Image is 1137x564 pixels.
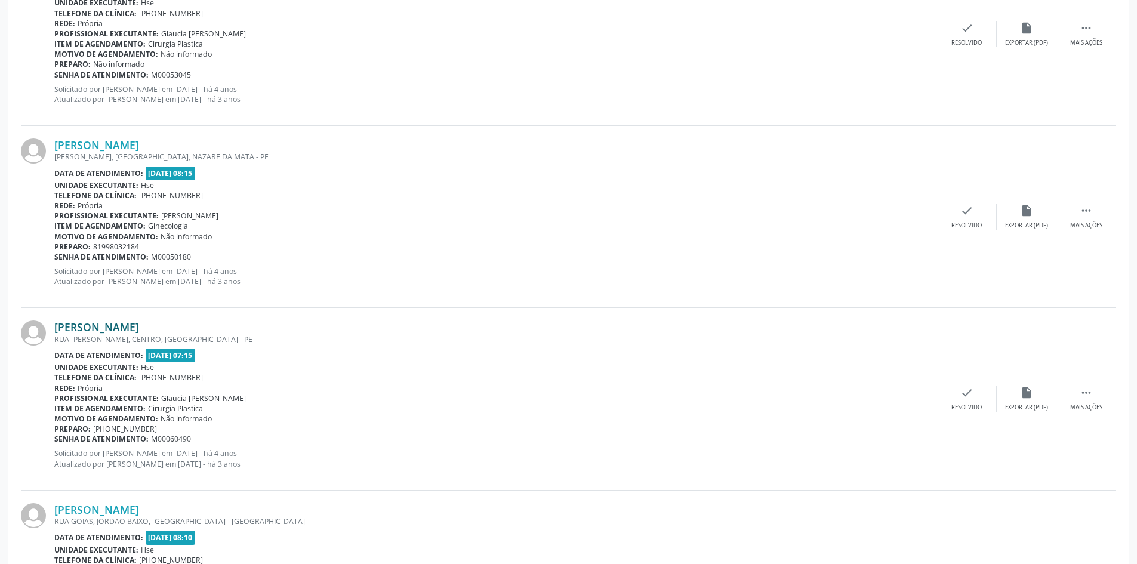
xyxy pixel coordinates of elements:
span: Ginecologia [148,221,188,231]
b: Telefone da clínica: [54,372,137,383]
a: [PERSON_NAME] [54,503,139,516]
span: [DATE] 07:15 [146,349,196,362]
b: Motivo de agendamento: [54,49,158,59]
span: [PHONE_NUMBER] [139,8,203,19]
p: Solicitado por [PERSON_NAME] em [DATE] - há 4 anos Atualizado por [PERSON_NAME] em [DATE] - há 3 ... [54,266,937,286]
span: [PHONE_NUMBER] [93,424,157,434]
b: Senha de atendimento: [54,70,149,80]
p: Solicitado por [PERSON_NAME] em [DATE] - há 4 anos Atualizado por [PERSON_NAME] em [DATE] - há 3 ... [54,84,937,104]
span: Não informado [161,414,212,424]
b: Item de agendamento: [54,403,146,414]
b: Preparo: [54,59,91,69]
span: Própria [78,19,103,29]
b: Preparo: [54,242,91,252]
b: Telefone da clínica: [54,190,137,201]
b: Unidade executante: [54,545,138,555]
span: Não informado [93,59,144,69]
b: Unidade executante: [54,180,138,190]
i: insert_drive_file [1020,386,1033,399]
span: M00060490 [151,434,191,444]
i: check [960,386,973,399]
a: [PERSON_NAME] [54,320,139,334]
b: Item de agendamento: [54,39,146,49]
i:  [1080,21,1093,35]
b: Data de atendimento: [54,532,143,543]
b: Profissional executante: [54,29,159,39]
b: Rede: [54,201,75,211]
span: Cirurgia Plastica [148,403,203,414]
span: Glaucia [PERSON_NAME] [161,29,246,39]
span: 81998032184 [93,242,139,252]
span: Não informado [161,49,212,59]
b: Telefone da clínica: [54,8,137,19]
i:  [1080,386,1093,399]
div: RUA [PERSON_NAME], CENTRO, [GEOGRAPHIC_DATA] - PE [54,334,937,344]
div: [PERSON_NAME], [GEOGRAPHIC_DATA], NAZARE DA MATA - PE [54,152,937,162]
b: Preparo: [54,424,91,434]
span: M00050180 [151,252,191,262]
b: Data de atendimento: [54,168,143,178]
span: Glaucia [PERSON_NAME] [161,393,246,403]
b: Senha de atendimento: [54,434,149,444]
b: Motivo de agendamento: [54,232,158,242]
p: Solicitado por [PERSON_NAME] em [DATE] - há 4 anos Atualizado por [PERSON_NAME] em [DATE] - há 3 ... [54,448,937,469]
a: [PERSON_NAME] [54,138,139,152]
span: [PERSON_NAME] [161,211,218,221]
span: Própria [78,383,103,393]
div: Exportar (PDF) [1005,403,1048,412]
i:  [1080,204,1093,217]
div: Mais ações [1070,39,1102,47]
b: Profissional executante: [54,393,159,403]
span: [PHONE_NUMBER] [139,372,203,383]
span: Cirurgia Plastica [148,39,203,49]
span: [DATE] 08:15 [146,167,196,180]
div: Mais ações [1070,403,1102,412]
b: Motivo de agendamento: [54,414,158,424]
b: Unidade executante: [54,362,138,372]
img: img [21,503,46,528]
span: Hse [141,362,154,372]
div: Resolvido [951,221,982,230]
span: Própria [78,201,103,211]
b: Profissional executante: [54,211,159,221]
div: Resolvido [951,403,982,412]
span: M00053045 [151,70,191,80]
div: Exportar (PDF) [1005,39,1048,47]
i: check [960,21,973,35]
div: Mais ações [1070,221,1102,230]
i: insert_drive_file [1020,21,1033,35]
div: Exportar (PDF) [1005,221,1048,230]
i: check [960,204,973,217]
span: Hse [141,180,154,190]
span: Não informado [161,232,212,242]
i: insert_drive_file [1020,204,1033,217]
b: Data de atendimento: [54,350,143,360]
span: Hse [141,545,154,555]
span: [PHONE_NUMBER] [139,190,203,201]
img: img [21,138,46,164]
div: Resolvido [951,39,982,47]
b: Rede: [54,19,75,29]
div: RUA GOIAS, JORDAO BAIXO, [GEOGRAPHIC_DATA] - [GEOGRAPHIC_DATA] [54,516,937,526]
b: Rede: [54,383,75,393]
b: Item de agendamento: [54,221,146,231]
span: [DATE] 08:10 [146,531,196,544]
img: img [21,320,46,346]
b: Senha de atendimento: [54,252,149,262]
